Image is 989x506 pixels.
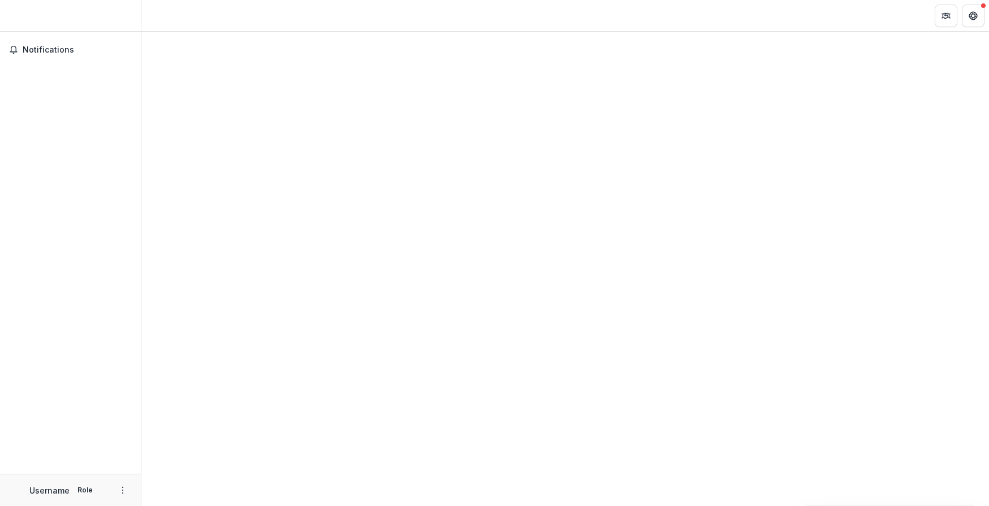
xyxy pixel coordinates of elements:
[23,45,132,55] span: Notifications
[5,41,136,59] button: Notifications
[74,485,96,495] p: Role
[962,5,984,27] button: Get Help
[29,485,70,496] p: Username
[116,483,129,497] button: More
[935,5,957,27] button: Partners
